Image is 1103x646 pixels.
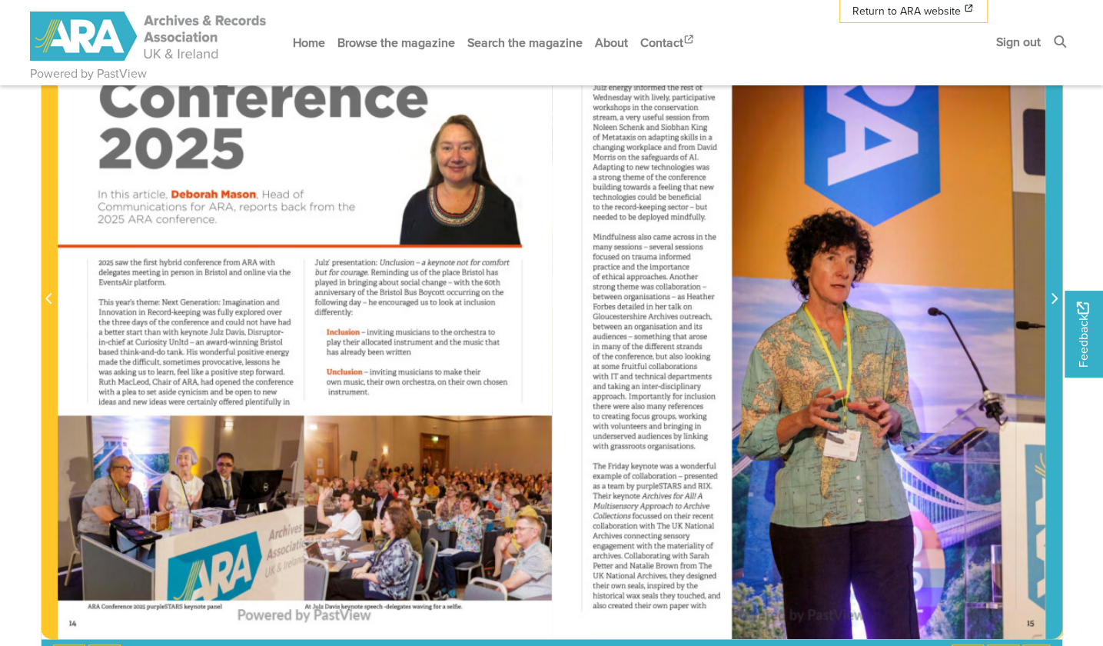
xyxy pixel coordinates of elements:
img: ARA - ARC Magazine | Powered by PastView [30,12,268,61]
a: Powered by PastView [30,65,147,83]
span: Feedback [1074,302,1092,368]
a: About [589,22,634,63]
a: Would you like to provide feedback? [1065,291,1103,377]
span: Return to ARA website [852,3,961,19]
a: Home [287,22,331,63]
a: Search the magazine [461,22,589,63]
a: Contact [634,22,702,63]
a: ARA - ARC Magazine | Powered by PastView logo [30,3,268,70]
a: Sign out [990,22,1047,62]
a: Browse the magazine [331,22,461,63]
